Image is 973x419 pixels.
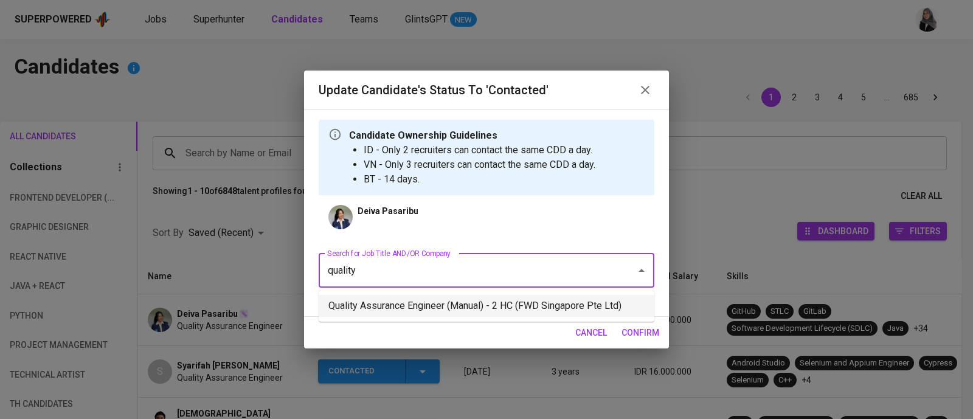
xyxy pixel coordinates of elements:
span: cancel [575,325,607,341]
li: ID - Only 2 recruiters can contact the same CDD a day. [364,143,595,158]
li: VN - Only 3 recruiters can contact the same CDD a day. [364,158,595,172]
button: Close [633,262,650,279]
li: Quality Assurance Engineer (Manual) - 2 HC (FWD Singapore Pte Ltd) [319,295,654,317]
button: confirm [617,322,664,344]
p: Deiva Pasaribu [358,205,418,217]
p: Candidate Ownership Guidelines [349,128,595,143]
span: confirm [622,325,659,341]
li: BT - 14 days. [364,172,595,187]
button: cancel [570,322,612,344]
h6: Update Candidate's Status to 'Contacted' [319,80,549,100]
img: 4a881c04924b60396f06475dfc6ef7a1.jpg [328,205,353,229]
